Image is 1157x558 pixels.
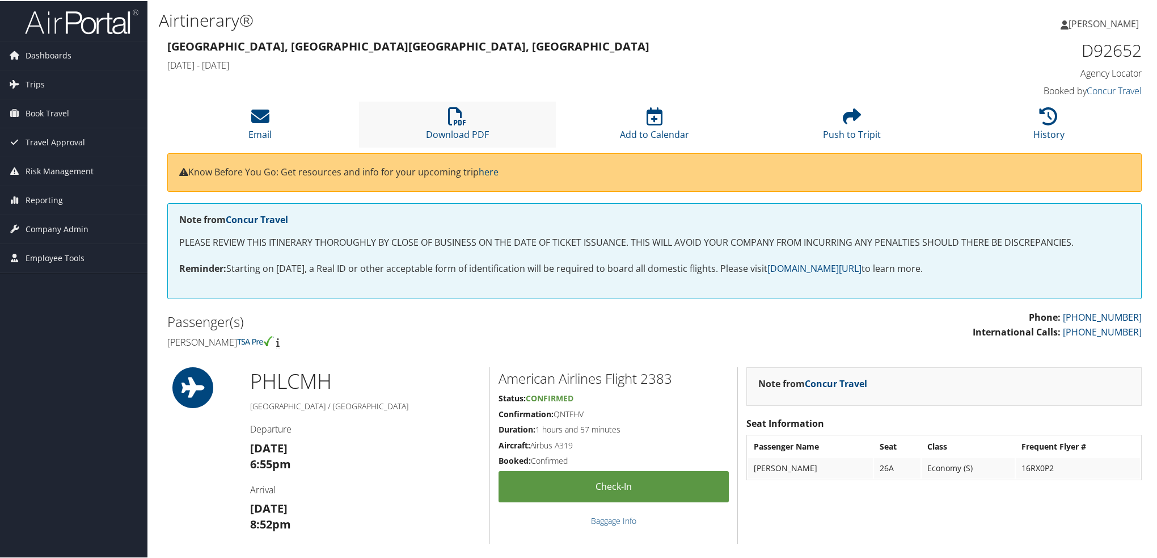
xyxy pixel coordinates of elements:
strong: Aircraft: [499,439,530,450]
p: Know Before You Go: Get resources and info for your upcoming trip [179,164,1130,179]
span: [PERSON_NAME] [1069,16,1139,29]
h1: Airtinerary® [159,7,820,31]
span: Employee Tools [26,243,85,271]
span: Reporting [26,185,63,213]
strong: Phone: [1029,310,1061,322]
img: tsa-precheck.png [237,335,274,345]
a: Baggage Info [591,514,636,525]
a: here [479,165,499,177]
th: Seat [874,435,920,456]
a: Concur Travel [805,376,867,389]
a: Email [248,112,272,140]
strong: [DATE] [250,439,288,455]
h2: Passenger(s) [167,311,646,330]
a: [DOMAIN_NAME][URL] [767,261,862,274]
strong: International Calls: [973,325,1061,337]
h4: [PERSON_NAME] [167,335,646,347]
h4: Agency Locator [911,66,1142,78]
a: Download PDF [426,112,489,140]
td: [PERSON_NAME] [748,457,873,477]
a: Concur Travel [1087,83,1142,96]
h5: QNTFHV [499,408,729,419]
a: Concur Travel [226,212,288,225]
h5: [GEOGRAPHIC_DATA] / [GEOGRAPHIC_DATA] [250,400,481,411]
a: [PERSON_NAME] [1061,6,1150,40]
th: Class [922,435,1015,456]
strong: Seat Information [746,416,824,429]
a: History [1033,112,1065,140]
a: [PHONE_NUMBER] [1063,310,1142,322]
a: Push to Tripit [823,112,881,140]
a: [PHONE_NUMBER] [1063,325,1142,337]
td: 26A [874,457,920,477]
h1: PHL CMH [250,366,481,395]
td: 16RX0P2 [1016,457,1140,477]
strong: Booked: [499,454,531,465]
strong: 8:52pm [250,515,291,531]
h2: American Airlines Flight 2383 [499,368,729,387]
th: Passenger Name [748,435,873,456]
span: Confirmed [526,392,573,402]
h4: Departure [250,422,481,434]
p: PLEASE REVIEW THIS ITINERARY THOROUGHLY BY CLOSE OF BUSINESS ON THE DATE OF TICKET ISSUANCE. THIS... [179,234,1130,249]
h4: Arrival [250,483,481,495]
h5: Airbus A319 [499,439,729,450]
h4: [DATE] - [DATE] [167,58,894,70]
strong: [DATE] [250,500,288,515]
h5: 1 hours and 57 minutes [499,423,729,434]
strong: Confirmation: [499,408,554,418]
th: Frequent Flyer # [1016,435,1140,456]
img: airportal-logo.png [25,7,138,34]
td: Economy (S) [922,457,1015,477]
span: Travel Approval [26,127,85,156]
span: Company Admin [26,214,88,242]
a: Check-in [499,470,729,501]
strong: Note from [179,212,288,225]
strong: Status: [499,392,526,402]
span: Risk Management [26,156,94,184]
strong: 6:55pm [250,455,291,471]
span: Book Travel [26,98,69,127]
p: Starting on [DATE], a Real ID or other acceptable form of identification will be required to boar... [179,261,1130,275]
h1: D92652 [911,37,1142,61]
h4: Booked by [911,83,1142,96]
span: Dashboards [26,40,71,69]
strong: Reminder: [179,261,226,274]
strong: Note from [758,376,867,389]
h5: Confirmed [499,454,729,465]
span: Trips [26,69,45,98]
a: Add to Calendar [620,112,689,140]
strong: Duration: [499,423,535,434]
strong: [GEOGRAPHIC_DATA], [GEOGRAPHIC_DATA] [GEOGRAPHIC_DATA], [GEOGRAPHIC_DATA] [167,37,649,53]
